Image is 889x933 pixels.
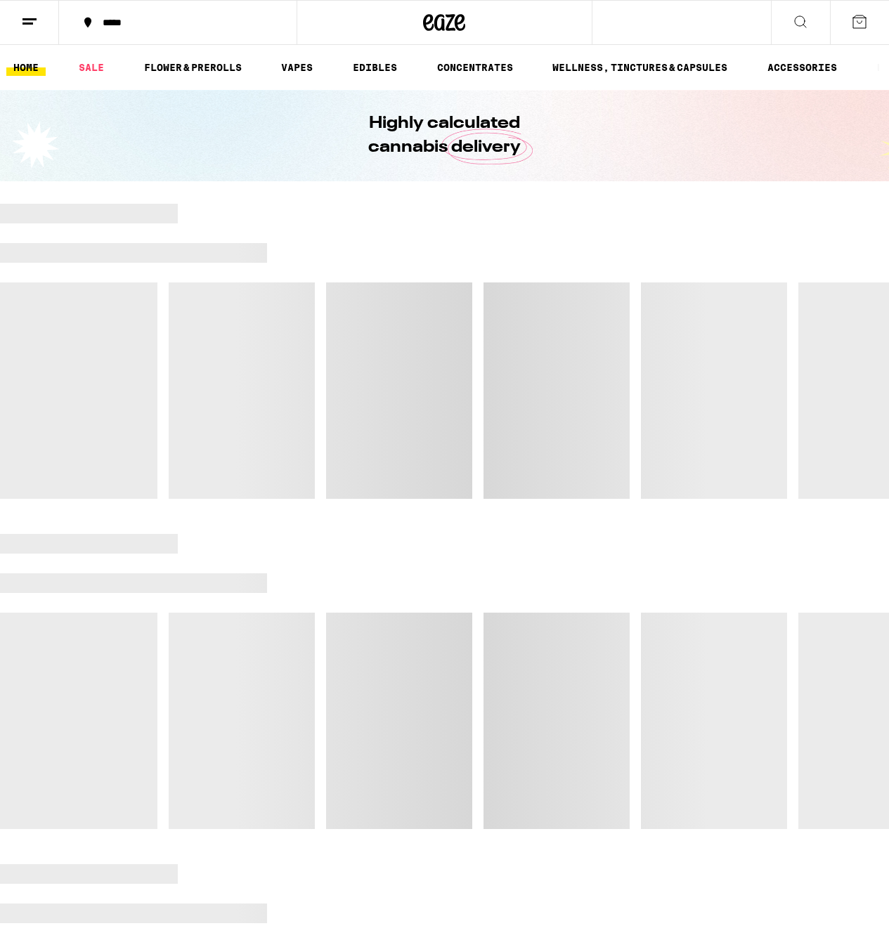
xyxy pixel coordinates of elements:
a: HOME [6,59,46,76]
a: WELLNESS, TINCTURES & CAPSULES [545,59,734,76]
a: SALE [72,59,111,76]
a: CONCENTRATES [430,59,520,76]
a: EDIBLES [346,59,404,76]
a: FLOWER & PREROLLS [137,59,249,76]
h1: Highly calculated cannabis delivery [329,112,561,159]
a: VAPES [274,59,320,76]
a: ACCESSORIES [760,59,844,76]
